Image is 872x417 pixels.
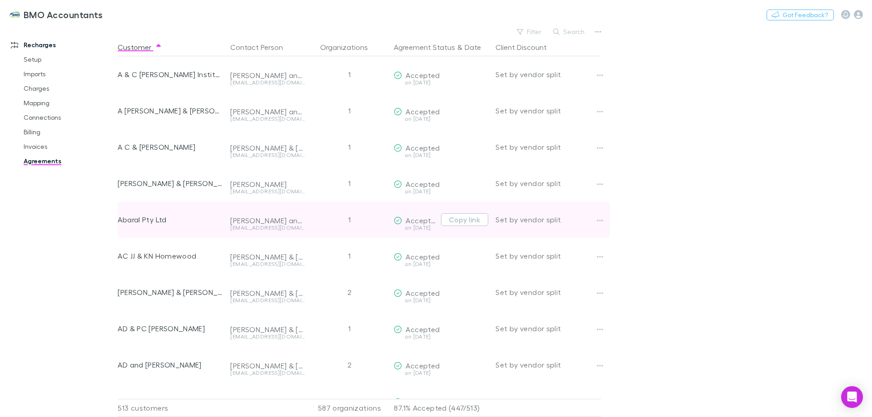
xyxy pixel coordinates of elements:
[495,201,601,238] div: Set by vendor split
[15,110,123,125] a: Connections
[118,399,227,417] div: 513 customers
[406,180,440,188] span: Accepted
[118,165,223,201] div: [PERSON_NAME] & [PERSON_NAME]
[230,225,305,231] div: [EMAIL_ADDRESS][DOMAIN_NAME]
[118,238,223,274] div: AC JJ & KN Homewood
[230,189,305,194] div: [EMAIL_ADDRESS][DOMAIN_NAME]
[118,310,223,347] div: AD & PC [PERSON_NAME]
[394,370,488,376] div: on [DATE]
[15,125,123,139] a: Billing
[394,152,488,158] div: on [DATE]
[2,38,123,52] a: Recharges
[308,347,390,383] div: 2
[320,38,379,56] button: Organizations
[230,289,305,298] div: [PERSON_NAME] & [PERSON_NAME]
[495,93,601,129] div: Set by vendor split
[118,347,223,383] div: AD and [PERSON_NAME]
[15,139,123,154] a: Invoices
[15,67,123,81] a: Imports
[230,334,305,339] div: [EMAIL_ADDRESS][DOMAIN_NAME]
[9,9,20,20] img: BMO Accountants's Logo
[394,334,488,339] div: on [DATE]
[495,38,558,56] button: Client Discount
[495,347,601,383] div: Set by vendor split
[308,165,390,201] div: 1
[24,9,103,20] h3: BMO Accountants
[495,274,601,310] div: Set by vendor split
[495,238,601,274] div: Set by vendor split
[767,10,834,20] button: Got Feedback?
[394,80,488,85] div: on [DATE]
[406,107,440,116] span: Accepted
[308,129,390,165] div: 1
[406,216,440,225] span: Accepted
[394,225,437,231] div: on [DATE]
[15,96,123,110] a: Mapping
[230,180,305,189] div: [PERSON_NAME]
[394,38,455,56] button: Agreement Status
[394,298,488,303] div: on [DATE]
[118,129,223,165] div: A C & [PERSON_NAME]
[441,213,488,226] button: Copy link
[230,397,305,407] div: [PERSON_NAME] and [PERSON_NAME]
[394,116,488,122] div: on [DATE]
[406,143,440,152] span: Accepted
[394,38,488,56] div: &
[230,325,305,334] div: [PERSON_NAME] & [PERSON_NAME]
[308,399,390,417] div: 587 organizations
[15,154,123,168] a: Agreements
[15,52,123,67] a: Setup
[495,165,601,201] div: Set by vendor split
[230,152,305,158] div: [EMAIL_ADDRESS][DOMAIN_NAME]
[308,238,390,274] div: 1
[406,289,440,297] span: Accepted
[394,261,488,267] div: on [DATE]
[230,216,305,225] div: [PERSON_NAME] and [PERSON_NAME]
[230,80,305,85] div: [EMAIL_ADDRESS][DOMAIN_NAME]
[394,189,488,194] div: on [DATE]
[118,274,223,310] div: [PERSON_NAME] & [PERSON_NAME] Family Trust
[406,361,440,370] span: Accepted
[495,129,601,165] div: Set by vendor split
[230,298,305,303] div: [EMAIL_ADDRESS][DOMAIN_NAME]
[406,252,440,261] span: Accepted
[118,56,223,93] div: A & C [PERSON_NAME] Institute of Biochemic Medicine
[230,107,305,116] div: [PERSON_NAME] and [PERSON_NAME]
[118,38,162,56] button: Customer
[308,310,390,347] div: 1
[230,361,305,370] div: [PERSON_NAME] & [PERSON_NAME]
[230,71,305,80] div: [PERSON_NAME] and [PERSON_NAME]
[308,93,390,129] div: 1
[230,370,305,376] div: [EMAIL_ADDRESS][DOMAIN_NAME]
[495,56,601,93] div: Set by vendor split
[308,201,390,238] div: 1
[230,38,294,56] button: Contact Person
[495,310,601,347] div: Set by vendor split
[394,399,488,417] p: 87.1% Accepted (447/513)
[230,252,305,261] div: [PERSON_NAME] & [PERSON_NAME]
[15,81,123,96] a: Charges
[4,4,109,25] a: BMO Accountants
[465,38,481,56] button: Date
[406,397,440,406] span: Accepted
[230,261,305,267] div: [EMAIL_ADDRESS][DOMAIN_NAME]
[308,56,390,93] div: 1
[406,325,440,334] span: Accepted
[512,26,547,37] button: Filter
[230,143,305,152] div: [PERSON_NAME] & [PERSON_NAME]
[841,386,863,408] div: Open Intercom Messenger
[406,71,440,79] span: Accepted
[118,201,223,238] div: Abaral Pty Ltd
[549,26,590,37] button: Search
[230,116,305,122] div: [EMAIL_ADDRESS][DOMAIN_NAME]
[308,274,390,310] div: 2
[118,93,223,129] div: A [PERSON_NAME] & [PERSON_NAME]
